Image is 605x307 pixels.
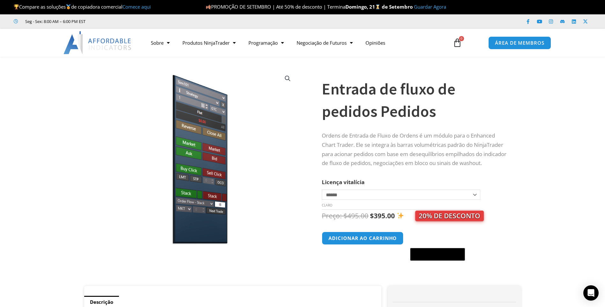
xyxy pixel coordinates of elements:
[322,265,508,270] iframe: PayPal Message 1
[297,40,347,46] font: Negociação de Futuros
[370,211,395,220] bdi: 395.00
[409,231,466,246] iframe: Secure express checkout frame
[24,18,85,25] span: Seg - Sex: 8:00 AM – 6:00 PM EST
[414,4,446,10] a: Guardar Agora
[459,36,464,41] span: 0
[415,211,484,221] span: 20% DE DESCONTO
[282,73,293,84] a: Ver galeria de imagens em tela cheia
[94,18,190,25] iframe: Customer reviews powered by Trustpilot
[93,68,298,244] img: orderflow entry
[410,248,465,261] button: Compre com GPay
[322,211,347,220] span: Preço: $
[14,4,19,9] img: 🏆
[14,4,151,10] span: Compare as soluções de copiadora comercial
[583,285,599,301] div: Abra o Intercom Messenger
[488,36,551,49] a: ÁREA DE MEMBROS
[144,35,176,50] a: Sobre
[397,212,404,219] img: ✨
[495,41,544,45] span: ÁREA DE MEMBROS
[144,35,446,50] nav: Menu
[322,131,508,168] p: Ordens de Entrada de Fluxo de Ordens é um módulo para o Enhanced Chart Trader. Ele se integra às ...
[151,40,164,46] font: Sobre
[290,35,359,50] a: Negociação de Futuros
[176,35,242,50] a: Produtos NinjaTrader
[322,203,332,207] a: Limpar opções
[206,4,345,10] span: PROMOÇÃO DE SETEMBRO | Até 50% de desconto | Termina
[322,211,368,220] bdi: 495.00
[345,4,413,10] strong: Domingo, 21 de Setembro
[248,40,278,46] font: Programação
[322,78,508,123] h1: Entrada de fluxo de pedidos Pedidos
[359,35,392,50] a: Opiniões
[182,40,230,46] font: Produtos NinjaTrader
[242,35,290,50] a: Programação
[443,34,471,52] a: 0
[206,4,211,9] img: 🍂
[66,4,71,9] img: 🥇
[322,178,365,186] label: Licença vitalícia
[322,232,403,245] button: Adicionar ao carrinho
[63,31,132,54] img: LogoAI | Affordable Indicators – NinjaTrader
[370,211,374,220] span: $
[122,4,151,10] a: Comece aqui
[375,4,380,9] img: ⌛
